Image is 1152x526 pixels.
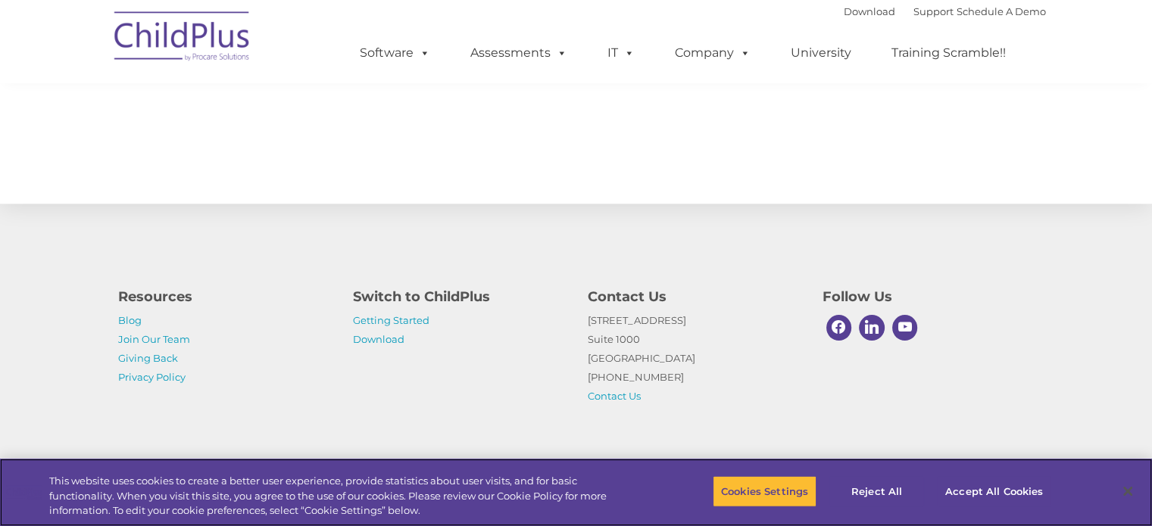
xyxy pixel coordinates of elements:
[1111,475,1144,508] button: Close
[876,38,1021,68] a: Training Scramble!!
[713,475,816,507] button: Cookies Settings
[353,286,565,307] h4: Switch to ChildPlus
[118,371,186,383] a: Privacy Policy
[844,5,895,17] a: Download
[49,474,634,518] div: This website uses cookies to create a better user experience, provide statistics about user visit...
[592,38,650,68] a: IT
[829,475,924,507] button: Reject All
[888,311,922,344] a: Youtube
[588,311,800,406] p: [STREET_ADDRESS] Suite 1000 [GEOGRAPHIC_DATA] [PHONE_NUMBER]
[588,390,641,402] a: Contact Us
[913,5,954,17] a: Support
[957,5,1046,17] a: Schedule A Demo
[455,38,582,68] a: Assessments
[118,286,330,307] h4: Resources
[937,475,1051,507] button: Accept All Cookies
[118,333,190,345] a: Join Our Team
[660,38,766,68] a: Company
[211,162,275,173] span: Phone number
[823,286,1035,307] h4: Follow Us
[844,5,1046,17] font: |
[776,38,866,68] a: University
[823,311,856,344] a: Facebook
[345,38,445,68] a: Software
[211,100,257,111] span: Last name
[118,314,142,326] a: Blog
[353,333,404,345] a: Download
[855,311,888,344] a: Linkedin
[107,1,258,76] img: ChildPlus by Procare Solutions
[118,352,178,364] a: Giving Back
[353,314,429,326] a: Getting Started
[588,286,800,307] h4: Contact Us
